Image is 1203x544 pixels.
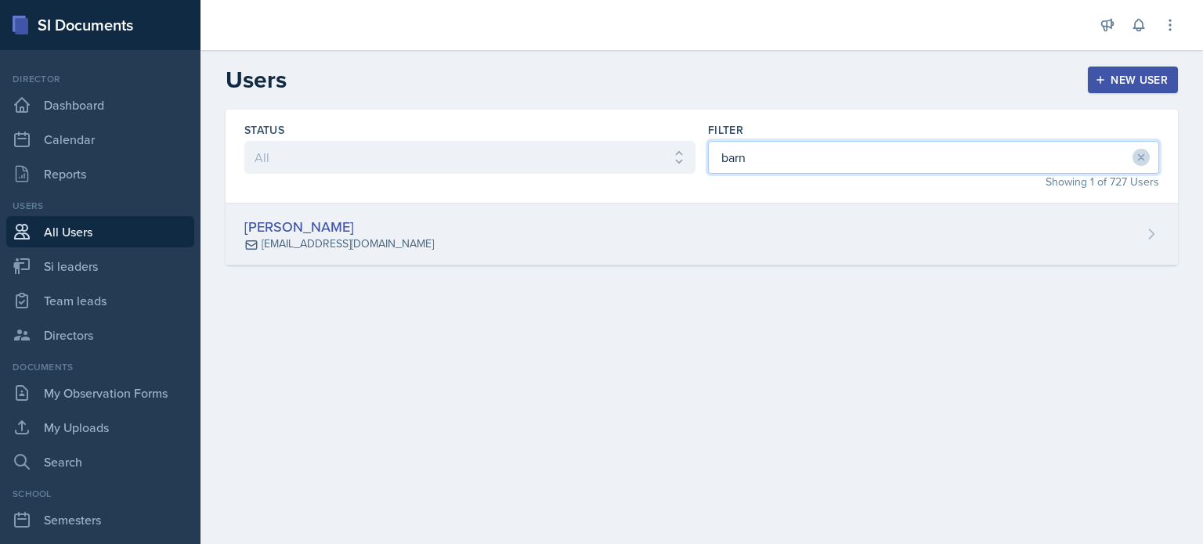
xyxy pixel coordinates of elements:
[6,216,194,247] a: All Users
[226,204,1178,265] a: [PERSON_NAME] [EMAIL_ADDRESS][DOMAIN_NAME]
[6,487,194,501] div: School
[6,124,194,155] a: Calendar
[708,122,743,138] label: Filter
[708,141,1159,174] input: Filter
[6,72,194,86] div: Director
[6,199,194,213] div: Users
[6,360,194,374] div: Documents
[6,446,194,477] a: Search
[6,319,194,351] a: Directors
[6,412,194,443] a: My Uploads
[6,158,194,189] a: Reports
[244,216,434,237] div: [PERSON_NAME]
[1098,74,1168,86] div: New User
[6,250,194,282] a: Si leaders
[6,89,194,121] a: Dashboard
[6,285,194,316] a: Team leads
[1088,67,1178,93] button: New User
[6,377,194,409] a: My Observation Forms
[262,236,434,252] div: [EMAIL_ADDRESS][DOMAIN_NAME]
[6,504,194,535] a: Semesters
[226,66,287,94] h2: Users
[244,122,284,138] label: Status
[708,174,1159,190] div: Showing 1 of 727 Users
